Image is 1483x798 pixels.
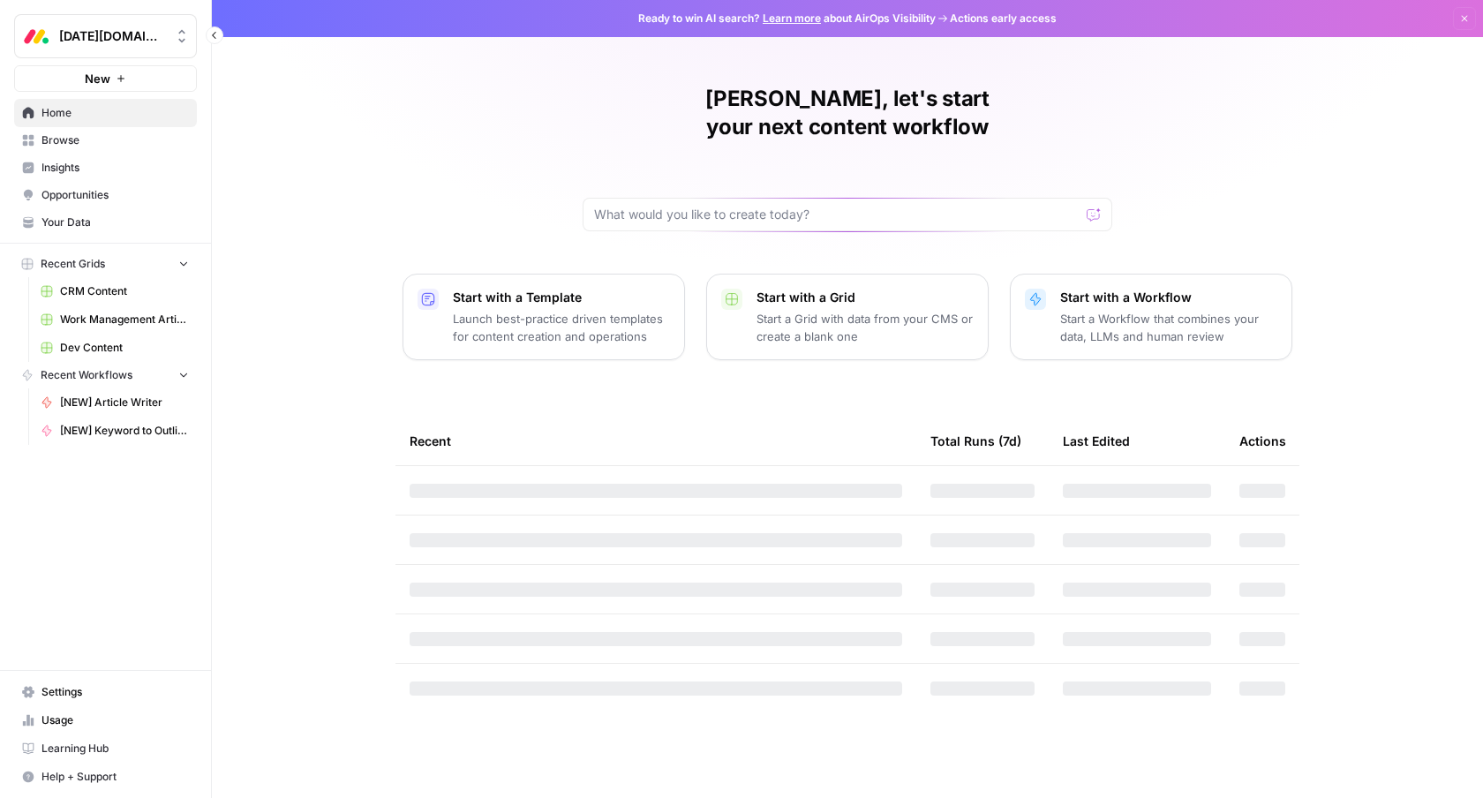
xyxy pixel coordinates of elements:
[33,334,197,362] a: Dev Content
[41,187,189,203] span: Opportunities
[403,274,685,360] button: Start with a TemplateLaunch best-practice driven templates for content creation and operations
[14,65,197,92] button: New
[41,684,189,700] span: Settings
[41,367,132,383] span: Recent Workflows
[1239,417,1286,465] div: Actions
[59,27,166,45] span: [DATE][DOMAIN_NAME]
[706,274,989,360] button: Start with a GridStart a Grid with data from your CMS or create a blank one
[41,712,189,728] span: Usage
[1063,417,1130,465] div: Last Edited
[453,289,670,306] p: Start with a Template
[14,126,197,154] a: Browse
[41,256,105,272] span: Recent Grids
[757,289,974,306] p: Start with a Grid
[60,423,189,439] span: [NEW] Keyword to Outline
[14,734,197,763] a: Learning Hub
[14,154,197,182] a: Insights
[1060,289,1277,306] p: Start with a Workflow
[41,105,189,121] span: Home
[60,340,189,356] span: Dev Content
[1060,310,1277,345] p: Start a Workflow that combines your data, LLMs and human review
[60,312,189,327] span: Work Management Article Grid
[410,417,902,465] div: Recent
[20,20,52,52] img: Monday.com Logo
[41,215,189,230] span: Your Data
[950,11,1057,26] span: Actions early access
[583,85,1112,141] h1: [PERSON_NAME], let's start your next content workflow
[14,208,197,237] a: Your Data
[14,362,197,388] button: Recent Workflows
[60,395,189,410] span: [NEW] Article Writer
[41,160,189,176] span: Insights
[60,283,189,299] span: CRM Content
[14,678,197,706] a: Settings
[14,763,197,791] button: Help + Support
[930,417,1021,465] div: Total Runs (7d)
[757,310,974,345] p: Start a Grid with data from your CMS or create a blank one
[33,388,197,417] a: [NEW] Article Writer
[14,251,197,277] button: Recent Grids
[41,132,189,148] span: Browse
[41,741,189,757] span: Learning Hub
[14,181,197,209] a: Opportunities
[763,11,821,25] a: Learn more
[14,99,197,127] a: Home
[33,277,197,305] a: CRM Content
[33,305,197,334] a: Work Management Article Grid
[14,706,197,734] a: Usage
[85,70,110,87] span: New
[1010,274,1292,360] button: Start with a WorkflowStart a Workflow that combines your data, LLMs and human review
[41,769,189,785] span: Help + Support
[594,206,1080,223] input: What would you like to create today?
[33,417,197,445] a: [NEW] Keyword to Outline
[453,310,670,345] p: Launch best-practice driven templates for content creation and operations
[638,11,936,26] span: Ready to win AI search? about AirOps Visibility
[14,14,197,58] button: Workspace: Monday.com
